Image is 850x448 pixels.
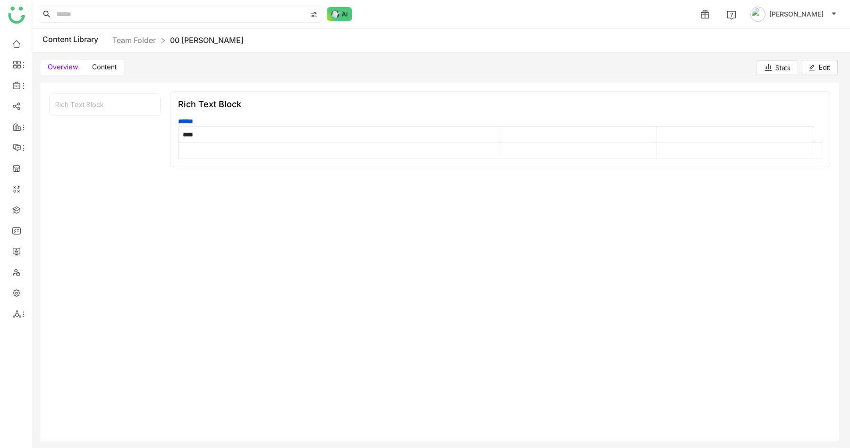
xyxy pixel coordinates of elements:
span: Content [92,63,117,71]
a: Team Folder [112,35,156,45]
img: help.svg [727,10,736,20]
span: Overview [48,63,78,71]
div: Rich Text Block [50,94,160,115]
button: Edit [801,60,838,75]
div: Content Library [42,34,244,46]
img: search-type.svg [310,11,318,18]
img: stats.svg [764,63,773,72]
span: [PERSON_NAME] [769,9,824,19]
a: 00 [PERSON_NAME] [170,35,244,45]
img: ask-buddy-normal.svg [327,7,352,21]
div: Rich Text Block [178,99,241,109]
span: Edit [819,62,830,73]
button: [PERSON_NAME] [748,7,839,22]
div: Stats [764,63,790,73]
img: logo [8,7,25,24]
img: avatar [750,7,765,22]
